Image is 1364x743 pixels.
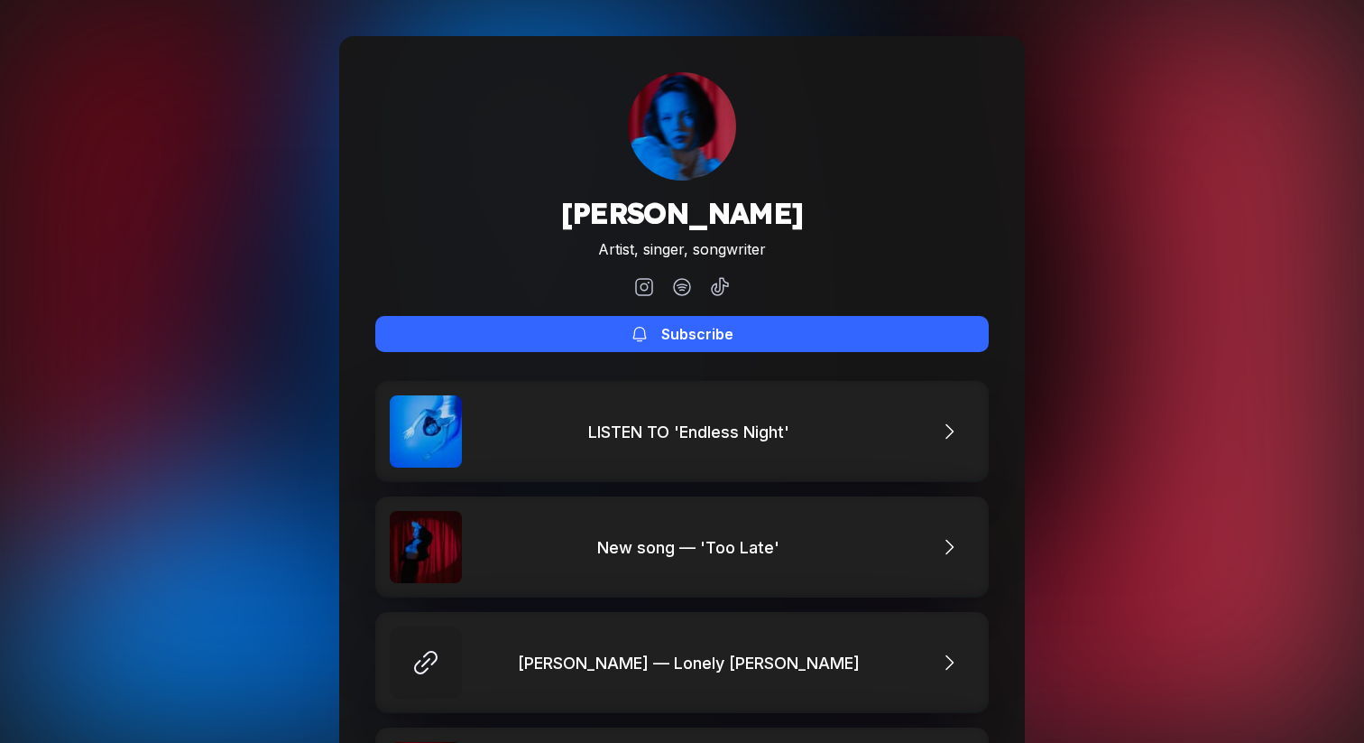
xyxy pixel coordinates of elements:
[661,325,733,343] div: Subscribe
[588,423,798,441] div: LISTEN TO 'Endless Night'
[375,316,989,352] button: Subscribe
[597,538,788,557] div: New song — 'Too Late'
[375,381,989,482] a: LISTEN TO 'Endless Night'LISTEN TO 'Endless Night'
[390,395,462,468] img: LISTEN TO 'Endless Night'
[375,612,989,713] a: [PERSON_NAME] — Lonely [PERSON_NAME]
[375,497,989,598] a: New song — 'Too Late'New song — 'Too Late'
[628,72,736,181] div: Eli Verano
[518,654,869,673] div: [PERSON_NAME] — Lonely [PERSON_NAME]
[560,195,803,231] h1: [PERSON_NAME]
[560,240,803,258] div: Artist, singer, songwriter
[628,72,736,181] img: 160x160
[390,511,462,583] img: New song — 'Too Late'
